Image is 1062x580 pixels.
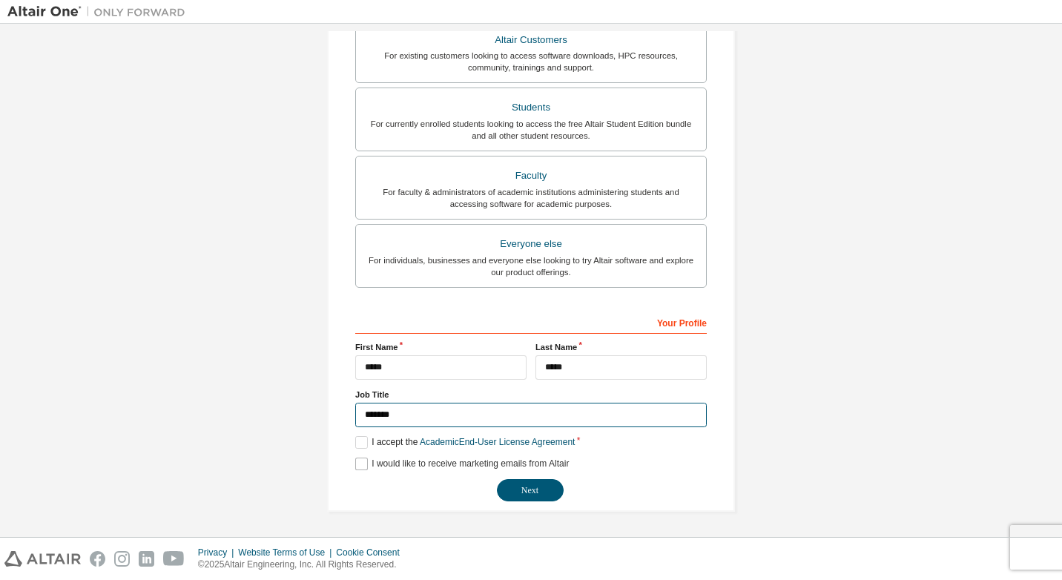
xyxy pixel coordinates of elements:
img: Altair One [7,4,193,19]
div: Cookie Consent [336,547,408,558]
label: I accept the [355,436,575,449]
img: linkedin.svg [139,551,154,567]
button: Next [497,479,564,501]
label: First Name [355,341,527,353]
div: For currently enrolled students looking to access the free Altair Student Edition bundle and all ... [365,118,697,142]
div: For faculty & administrators of academic institutions administering students and accessing softwa... [365,186,697,210]
div: Altair Customers [365,30,697,50]
div: For individuals, businesses and everyone else looking to try Altair software and explore our prod... [365,254,697,278]
div: Privacy [198,547,238,558]
div: Everyone else [365,234,697,254]
img: facebook.svg [90,551,105,567]
a: Academic End-User License Agreement [420,437,575,447]
div: Website Terms of Use [238,547,336,558]
div: For existing customers looking to access software downloads, HPC resources, community, trainings ... [365,50,697,73]
label: Last Name [535,341,707,353]
img: altair_logo.svg [4,551,81,567]
label: I would like to receive marketing emails from Altair [355,458,569,470]
p: © 2025 Altair Engineering, Inc. All Rights Reserved. [198,558,409,571]
label: Job Title [355,389,707,401]
div: Students [365,97,697,118]
div: Your Profile [355,310,707,334]
img: instagram.svg [114,551,130,567]
img: youtube.svg [163,551,185,567]
div: Faculty [365,165,697,186]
